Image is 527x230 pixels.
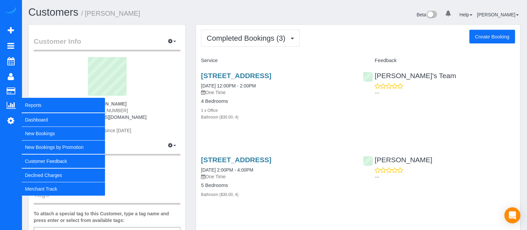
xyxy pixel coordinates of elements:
h4: 4 Bedrooms [201,98,353,104]
small: 1 x Office [201,108,218,113]
small: / [PERSON_NAME] [81,10,140,17]
p: One Time [201,173,353,180]
a: [PERSON_NAME] [363,156,432,164]
img: New interface [426,11,437,19]
div: Open Intercom Messenger [504,207,520,223]
a: [STREET_ADDRESS] [201,72,271,79]
h4: 5 Bedrooms [201,183,353,188]
p: --- [375,89,515,96]
a: [PERSON_NAME] [477,12,519,17]
a: [PERSON_NAME]'s Team [363,72,456,79]
a: [STREET_ADDRESS] [201,156,271,164]
small: Bathroom ($30.00, 4) [201,115,238,120]
a: Merchant Track [22,182,105,196]
legend: Tags [34,190,180,205]
strong: [PERSON_NAME] [87,101,126,106]
span: [PHONE_NUMBER] [86,108,128,113]
a: Customers [28,6,78,18]
a: New Bookings by Promotion [22,141,105,154]
p: One Time [201,89,353,96]
h4: Feedback [363,58,515,63]
a: [DATE] 12:00PM - 2:00PM [201,83,256,88]
img: Automaid Logo [4,7,17,16]
small: Bathroom ($30.00, 4) [201,192,238,197]
span: Customer since [DATE] [83,128,131,133]
label: To attach a special tag to this Customer, type a tag name and press enter or select from availabl... [34,210,180,224]
a: [DATE] 2:00PM - 4:00PM [201,167,253,173]
a: New Bookings [22,127,105,140]
a: Declined Charges [22,169,105,182]
button: Create Booking [469,30,515,44]
button: Completed Bookings (3) [201,30,300,47]
h4: Service [201,58,353,63]
ul: Reports [22,113,105,196]
p: --- [375,174,515,180]
a: [EMAIL_ADDRESS][DOMAIN_NAME] [67,114,146,120]
span: Completed Bookings (3) [207,34,289,42]
a: Help [459,12,472,17]
a: Customer Feedback [22,155,105,168]
a: Dashboard [22,113,105,127]
legend: Customer Info [34,36,180,51]
span: Reports [22,97,105,113]
a: Beta [417,12,437,17]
